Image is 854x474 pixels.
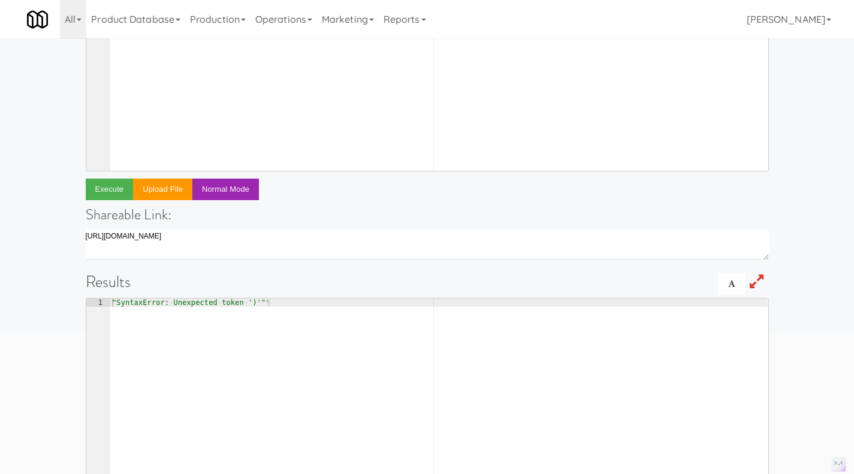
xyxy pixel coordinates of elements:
[27,9,48,30] img: Micromart
[86,230,769,259] textarea: [URL][DOMAIN_NAME]
[86,207,769,222] h4: Shareable Link:
[133,179,192,200] button: Upload file
[192,179,259,200] button: Normal Mode
[86,179,134,200] button: Execute
[86,298,110,307] div: 1
[86,273,769,291] h1: Results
